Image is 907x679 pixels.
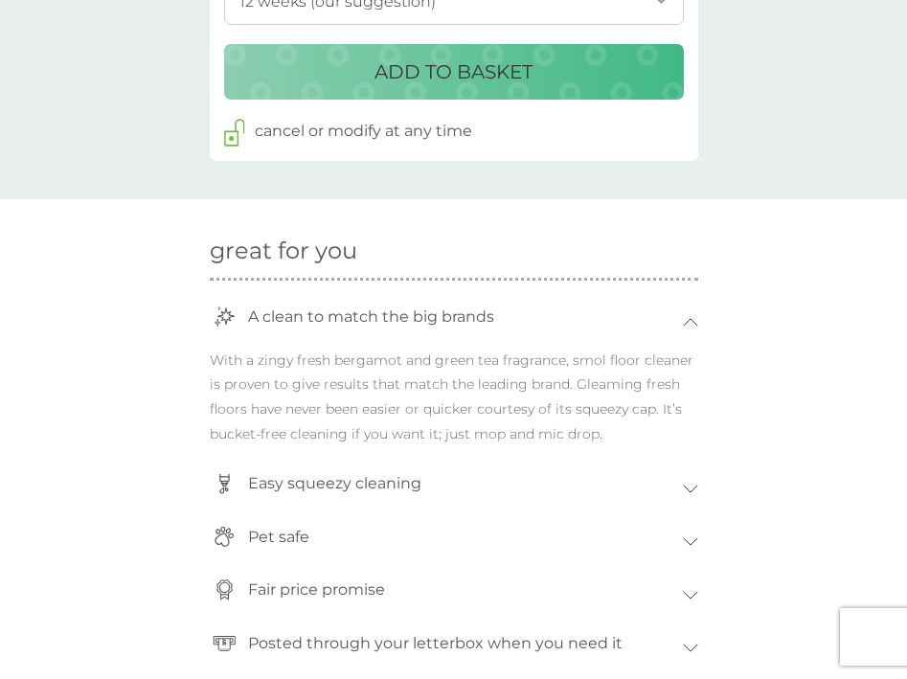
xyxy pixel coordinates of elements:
p: Posted through your letterbox when you need it [238,622,632,666]
button: ADD TO BASKET [224,44,684,100]
h2: great for you [210,238,698,265]
p: ADD TO BASKET [374,57,533,87]
img: stars.svg [214,306,235,328]
img: pet-safe-icon.svg [214,526,235,548]
p: Easy squeezy cleaning [238,462,431,506]
img: squeezy-bottle-icon.svg [214,473,235,495]
img: letterbox-icon.svg [213,632,236,654]
p: cancel or modify at any time [255,119,472,144]
p: With a zingy fresh bergamot and green tea fragrance, smol floor cleaner is proven to give results... [210,349,698,462]
img: rosette.svg [214,579,235,600]
p: A clean to match the big brands [238,295,504,339]
p: Pet safe [238,515,319,559]
p: Fair price promise [238,568,395,612]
